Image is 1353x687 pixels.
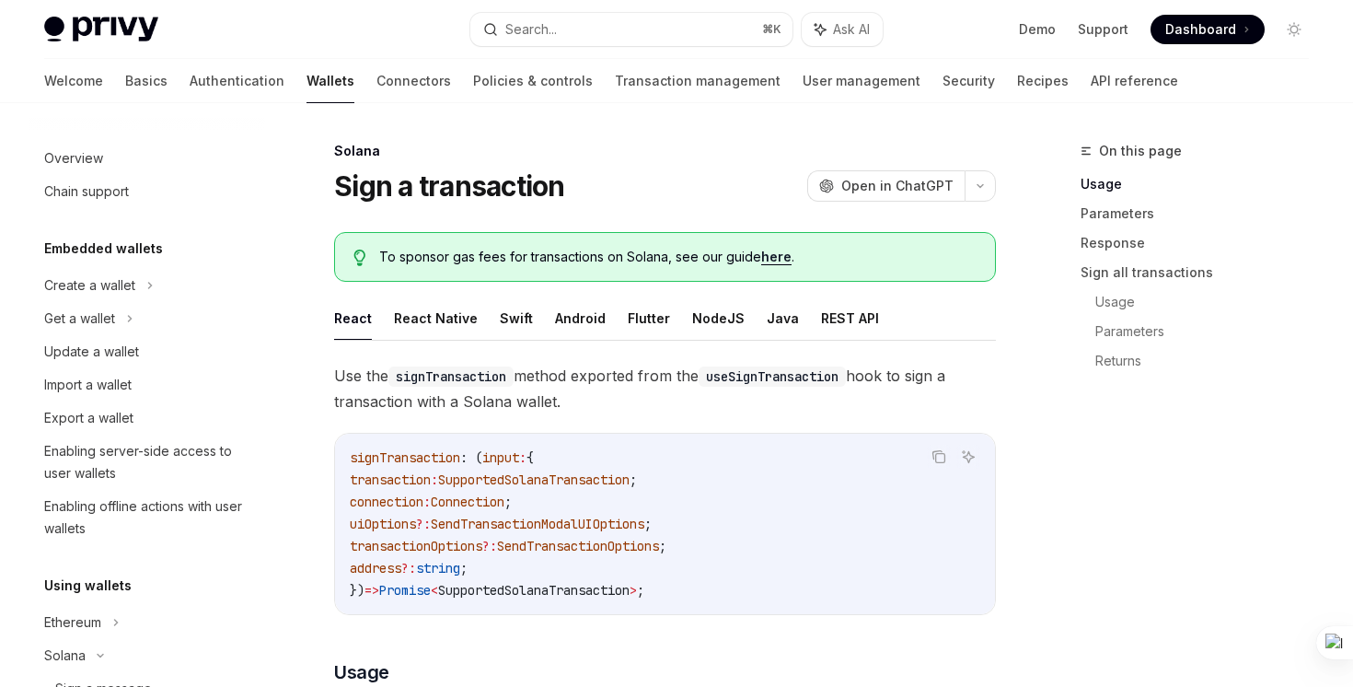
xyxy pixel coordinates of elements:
a: Parameters [1081,199,1324,228]
div: Export a wallet [44,407,133,429]
a: Demo [1019,20,1056,39]
button: React Native [394,297,478,340]
span: To sponsor gas fees for transactions on Solana, see our guide . [379,248,977,266]
span: ?: [482,538,497,554]
span: : ( [460,449,482,466]
span: ; [630,472,637,488]
span: Usage [334,659,389,685]
button: NodeJS [692,297,745,340]
button: Toggle dark mode [1279,15,1309,44]
div: Enabling server-side access to user wallets [44,440,254,484]
a: Chain support [29,175,265,208]
h1: Sign a transaction [334,169,565,203]
a: Response [1081,228,1324,258]
button: Android [555,297,606,340]
div: Ethereum [44,611,101,634]
span: Ask AI [833,20,870,39]
span: ; [637,582,644,599]
span: address [350,560,401,576]
a: User management [803,59,920,103]
div: Get a wallet [44,308,115,330]
button: Flutter [628,297,670,340]
span: < [431,582,438,599]
span: => [364,582,379,599]
span: ; [460,560,468,576]
span: uiOptions [350,516,416,532]
div: Solana [44,645,86,667]
span: input [482,449,519,466]
a: Welcome [44,59,103,103]
button: Ask AI [802,13,883,46]
button: Copy the contents from the code block [927,445,951,469]
span: }) [350,582,364,599]
span: Promise [379,582,431,599]
a: Support [1078,20,1128,39]
a: Dashboard [1151,15,1265,44]
span: transaction [350,472,431,488]
a: Returns [1095,346,1324,376]
a: Import a wallet [29,368,265,402]
span: Use the method exported from the hook to sign a transaction with a Solana wallet. [334,363,996,414]
button: Open in ChatGPT [807,170,965,202]
span: SupportedSolanaTransaction [438,582,630,599]
div: Update a wallet [44,341,139,363]
span: Open in ChatGPT [841,177,954,195]
div: Chain support [44,180,129,203]
svg: Tip [353,250,366,266]
code: signTransaction [388,367,514,387]
button: Search...⌘K [470,13,792,46]
button: Swift [500,297,533,340]
span: ?: [401,560,416,576]
a: Basics [125,59,168,103]
div: Enabling offline actions with user wallets [44,495,254,540]
span: { [526,449,534,466]
button: REST API [821,297,879,340]
a: Enabling offline actions with user wallets [29,490,265,545]
button: React [334,297,372,340]
div: Search... [505,18,557,41]
span: connection [350,494,423,510]
span: signTransaction [350,449,460,466]
span: transactionOptions [350,538,482,554]
img: light logo [44,17,158,42]
span: SendTransactionModalUIOptions [431,516,644,532]
span: : [431,472,438,488]
div: Overview [44,147,103,169]
h5: Embedded wallets [44,238,163,260]
code: useSignTransaction [699,367,846,387]
a: Transaction management [615,59,781,103]
a: Overview [29,142,265,175]
a: Usage [1081,169,1324,199]
span: On this page [1099,140,1182,162]
div: Import a wallet [44,374,132,396]
a: Wallets [306,59,354,103]
span: : [519,449,526,466]
span: : [423,494,431,510]
a: Security [942,59,995,103]
h5: Using wallets [44,575,132,597]
span: > [630,582,637,599]
a: Authentication [190,59,284,103]
span: ⌘ K [762,22,781,37]
a: Enabling server-side access to user wallets [29,435,265,490]
a: Parameters [1095,317,1324,346]
span: string [416,560,460,576]
a: Usage [1095,287,1324,317]
span: ; [644,516,652,532]
a: Connectors [376,59,451,103]
a: here [761,249,792,265]
span: SupportedSolanaTransaction [438,472,630,488]
a: Export a wallet [29,402,265,435]
a: Sign all transactions [1081,258,1324,287]
button: Java [767,297,799,340]
span: Connection [431,494,504,510]
button: Ask AI [956,445,980,469]
a: Update a wallet [29,335,265,368]
div: Create a wallet [44,274,135,297]
a: Recipes [1017,59,1069,103]
a: Policies & controls [473,59,593,103]
span: ; [659,538,666,554]
span: SendTransactionOptions [497,538,659,554]
span: ; [504,494,512,510]
div: Solana [334,142,996,160]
